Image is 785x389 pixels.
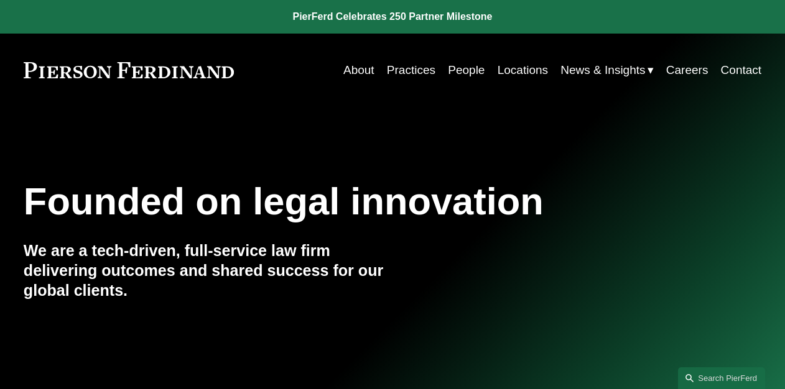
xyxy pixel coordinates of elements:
[24,241,392,300] h4: We are a tech-driven, full-service law firm delivering outcomes and shared success for our global...
[387,58,435,82] a: Practices
[24,180,639,223] h1: Founded on legal innovation
[448,58,485,82] a: People
[721,58,762,82] a: Contact
[498,58,548,82] a: Locations
[343,58,374,82] a: About
[560,58,653,82] a: folder dropdown
[560,60,645,81] span: News & Insights
[666,58,708,82] a: Careers
[678,367,765,389] a: Search this site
